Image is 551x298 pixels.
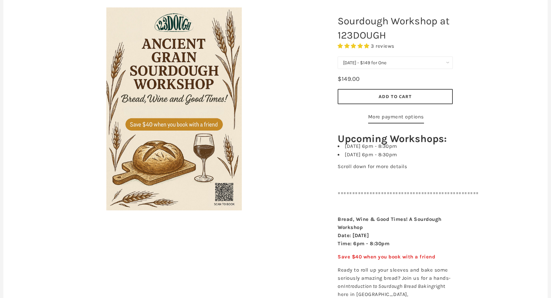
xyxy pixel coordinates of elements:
a: Sourdough Workshop at 123DOUGH [37,7,311,210]
p: ================================================= [338,189,453,197]
i: Introduction to Sourdough Bread Baking [344,283,434,289]
li: [DATE] 6pm - 8:30pm [338,144,453,149]
strong: Time: 6pm - 8:30pm [338,240,389,247]
strong: Bread, Wine & Good Times! A Sourdough Workshop Date: [DATE] [338,216,442,238]
strong: Save $40 when you book with a friend [338,254,435,260]
li: [DATE] 6pm - 8:30pm [338,152,453,157]
div: $149.00 [338,74,360,84]
span: Add to Cart [379,93,412,99]
button: Add to Cart [338,89,453,104]
span: 5.00 stars [338,43,371,49]
img: Sourdough Workshop at 123DOUGH [106,7,242,210]
strong: Upcoming Workshops: [338,133,447,145]
a: More payment options [368,113,424,123]
p: Scroll down for more details [338,162,453,170]
span: 3 reviews [371,43,395,49]
h1: Sourdough Workshop at 123DOUGH [333,10,458,46]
